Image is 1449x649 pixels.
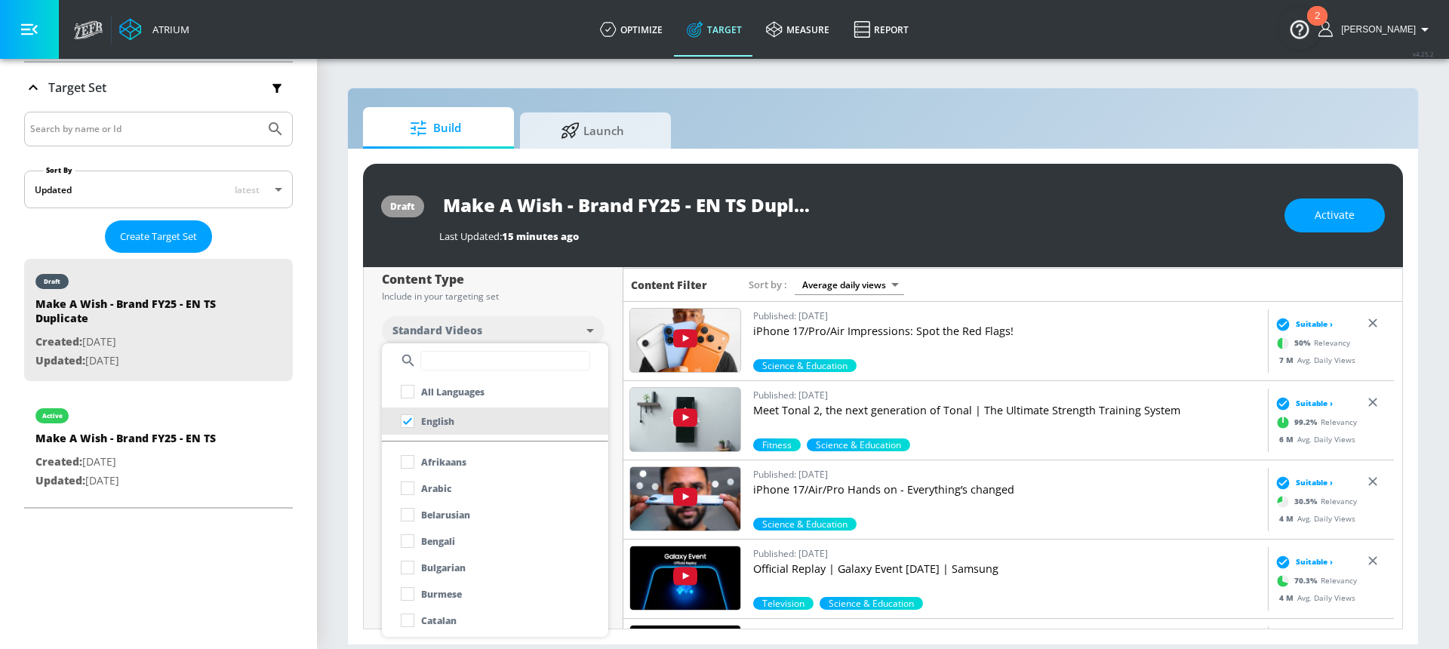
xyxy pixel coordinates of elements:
div: 2 [1315,16,1320,35]
p: Catalan [421,613,457,629]
p: Afrikaans [421,454,466,470]
p: Belarusian [421,507,470,523]
p: Arabic [421,481,451,497]
p: Bengali [421,534,455,549]
p: English [421,414,454,429]
button: Open Resource Center, 2 new notifications [1278,8,1321,50]
p: Bulgarian [421,560,466,576]
p: Burmese [421,586,462,602]
p: All Languages [421,384,485,400]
